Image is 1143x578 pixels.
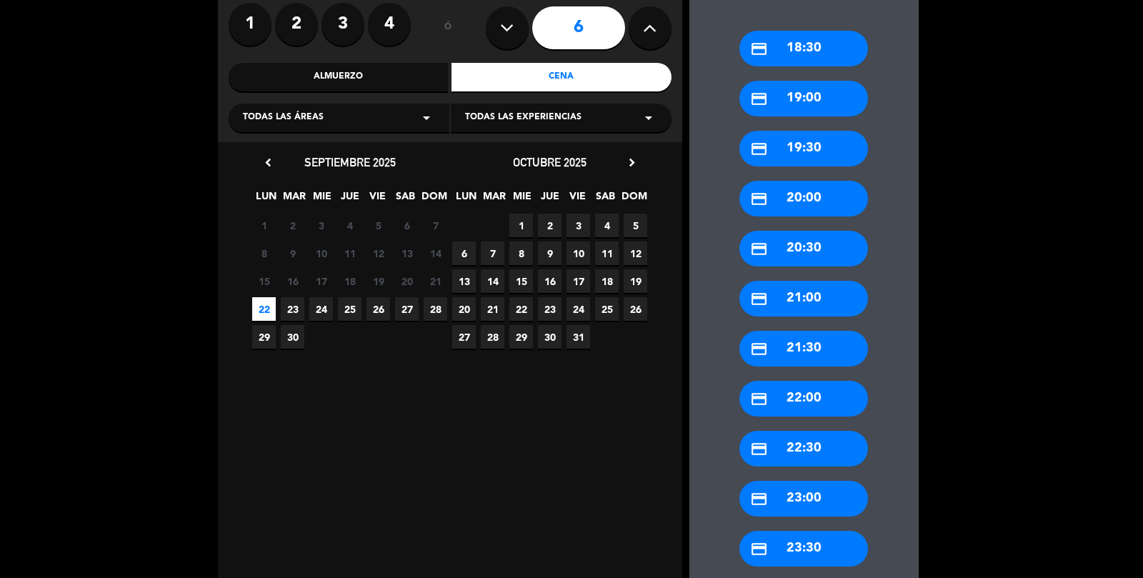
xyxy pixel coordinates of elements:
[454,188,478,211] span: LUN
[750,240,768,258] i: credit_card
[509,241,533,265] span: 8
[624,297,647,321] span: 26
[538,241,561,265] span: 9
[750,440,768,458] i: credit_card
[252,297,276,321] span: 22
[566,188,589,211] span: VIE
[509,269,533,293] span: 15
[281,241,304,265] span: 9
[366,241,390,265] span: 12
[538,325,561,349] span: 30
[321,3,364,46] label: 3
[281,297,304,321] span: 23
[739,81,868,116] div: 19:00
[395,269,419,293] span: 20
[452,241,476,265] span: 6
[750,490,768,508] i: credit_card
[424,241,447,265] span: 14
[465,111,582,125] span: Todas las experiencias
[739,481,868,517] div: 23:00
[750,340,768,358] i: credit_card
[366,214,390,237] span: 5
[566,325,590,349] span: 31
[538,188,561,211] span: JUE
[281,325,304,349] span: 30
[366,297,390,321] span: 26
[595,214,619,237] span: 4
[338,214,361,237] span: 4
[750,540,768,558] i: credit_card
[368,3,411,46] label: 4
[509,214,533,237] span: 1
[750,40,768,58] i: credit_card
[595,269,619,293] span: 18
[243,111,324,125] span: Todas las áreas
[481,241,504,265] span: 7
[481,325,504,349] span: 28
[622,188,645,211] span: DOM
[566,269,590,293] span: 17
[424,269,447,293] span: 21
[538,269,561,293] span: 16
[366,188,389,211] span: VIE
[310,188,334,211] span: MIE
[395,241,419,265] span: 13
[566,214,590,237] span: 3
[538,214,561,237] span: 2
[309,241,333,265] span: 10
[252,325,276,349] span: 29
[394,188,417,211] span: SAB
[481,297,504,321] span: 21
[624,214,647,237] span: 5
[338,241,361,265] span: 11
[739,381,868,417] div: 22:00
[309,269,333,293] span: 17
[482,188,506,211] span: MAR
[275,3,318,46] label: 2
[739,131,868,166] div: 19:30
[595,241,619,265] span: 11
[338,269,361,293] span: 18
[739,181,868,216] div: 20:00
[624,269,647,293] span: 19
[566,241,590,265] span: 10
[281,269,304,293] span: 16
[452,325,476,349] span: 27
[739,531,868,567] div: 23:30
[640,109,657,126] i: arrow_drop_down
[424,214,447,237] span: 7
[739,31,868,66] div: 18:30
[513,155,587,169] span: octubre 2025
[252,214,276,237] span: 1
[452,297,476,321] span: 20
[338,188,361,211] span: JUE
[452,269,476,293] span: 13
[252,269,276,293] span: 15
[739,331,868,367] div: 21:30
[481,269,504,293] span: 14
[425,3,471,53] div: ó
[739,231,868,266] div: 20:30
[282,188,306,211] span: MAR
[538,297,561,321] span: 23
[451,63,672,91] div: Cena
[421,188,445,211] span: DOM
[594,188,617,211] span: SAB
[395,297,419,321] span: 27
[750,90,768,108] i: credit_card
[281,214,304,237] span: 2
[750,290,768,308] i: credit_card
[309,214,333,237] span: 3
[750,140,768,158] i: credit_card
[739,431,868,467] div: 22:30
[304,155,396,169] span: septiembre 2025
[252,241,276,265] span: 8
[750,390,768,408] i: credit_card
[261,155,276,170] i: chevron_left
[510,188,534,211] span: MIE
[595,297,619,321] span: 25
[229,63,449,91] div: Almuerzo
[418,109,435,126] i: arrow_drop_down
[309,297,333,321] span: 24
[229,3,271,46] label: 1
